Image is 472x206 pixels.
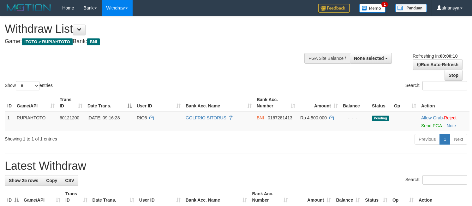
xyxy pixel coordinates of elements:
label: Search: [405,175,467,185]
a: Next [450,134,467,145]
a: GOLFRIO SITORUS [186,115,226,120]
input: Search: [422,175,467,185]
button: None selected [350,53,392,64]
select: Showentries [16,81,39,90]
img: Button%20Memo.svg [359,4,386,13]
span: 60121200 [60,115,79,120]
th: Amount: activate to sort column ascending [290,188,333,206]
a: Show 25 rows [5,175,42,186]
a: Run Auto-Refresh [413,59,463,70]
th: Balance: activate to sort column ascending [333,188,362,206]
th: Action [416,188,467,206]
label: Search: [405,81,467,90]
th: Bank Acc. Number: activate to sort column ascending [249,188,290,206]
span: BNI [257,115,264,120]
th: Op: activate to sort column ascending [391,94,419,112]
h1: Withdraw List [5,23,308,35]
td: RUPIAHTOTO [14,112,57,131]
span: RIO6 [137,115,147,120]
a: Send PGA [421,123,442,128]
a: Previous [415,134,440,145]
th: Amount: activate to sort column ascending [298,94,340,112]
th: Action [419,94,469,112]
th: Bank Acc. Name: activate to sort column ascending [183,188,250,206]
img: panduan.png [395,4,427,12]
img: MOTION_logo.png [5,3,53,13]
th: ID: activate to sort column descending [5,188,21,206]
input: Search: [422,81,467,90]
th: Trans ID: activate to sort column ascending [63,188,90,206]
label: Show entries [5,81,53,90]
span: Refreshing in: [413,54,457,59]
span: Show 25 rows [9,178,38,183]
th: Game/API: activate to sort column ascending [14,94,57,112]
div: - - - [343,115,367,121]
th: Status [369,94,391,112]
th: Bank Acc. Name: activate to sort column ascending [183,94,254,112]
td: 1 [5,112,14,131]
span: 1 [381,2,388,7]
a: Note [447,123,456,128]
th: Balance [340,94,369,112]
th: Trans ID: activate to sort column ascending [57,94,85,112]
h1: Latest Withdraw [5,160,467,172]
th: ID [5,94,14,112]
strong: 00:00:10 [440,54,457,59]
span: CSV [65,178,74,183]
img: Feedback.jpg [318,4,350,13]
span: Copy 0167281413 to clipboard [268,115,292,120]
span: [DATE] 09:16:28 [87,115,120,120]
h4: Game: Bank: [5,38,308,45]
th: Date Trans.: activate to sort column descending [85,94,134,112]
a: CSV [61,175,78,186]
td: · [419,112,469,131]
th: Game/API: activate to sort column ascending [21,188,63,206]
a: Stop [445,70,463,81]
span: None selected [354,56,384,61]
div: Showing 1 to 1 of 1 entries [5,133,192,142]
span: ITOTO > RUPIAHTOTO [22,38,73,45]
span: · [421,115,444,120]
th: Bank Acc. Number: activate to sort column ascending [254,94,298,112]
a: Allow Grab [421,115,443,120]
a: Copy [42,175,61,186]
th: Op: activate to sort column ascending [390,188,416,206]
span: Rp 4.500.000 [300,115,327,120]
th: User ID: activate to sort column ascending [137,188,183,206]
th: User ID: activate to sort column ascending [134,94,183,112]
span: Pending [372,116,389,121]
th: Date Trans.: activate to sort column ascending [90,188,137,206]
span: BNI [87,38,99,45]
div: PGA Site Balance / [304,53,350,64]
a: Reject [444,115,457,120]
span: Copy [46,178,57,183]
th: Status: activate to sort column ascending [362,188,390,206]
a: 1 [439,134,450,145]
